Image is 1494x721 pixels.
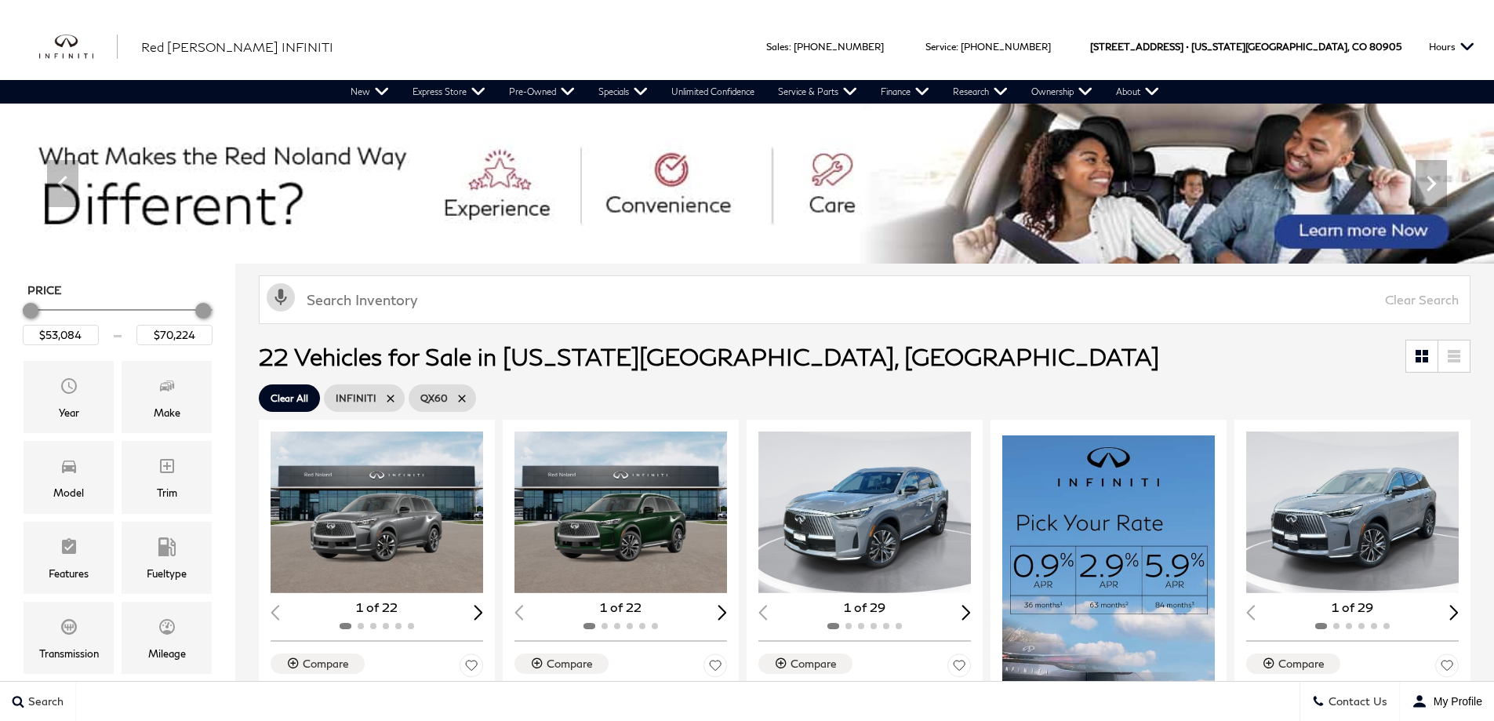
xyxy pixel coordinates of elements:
span: 22 Vehicles for Sale in [US_STATE][GEOGRAPHIC_DATA], [GEOGRAPHIC_DATA] [259,342,1159,370]
div: 1 of 29 [1246,599,1459,616]
svg: Click to toggle on voice search [267,283,295,311]
a: Red [PERSON_NAME] INFINITI [141,38,333,56]
div: ModelModel [24,441,114,513]
span: Year [60,373,78,404]
a: Express Store [401,80,497,104]
div: Next slide [961,605,971,620]
div: 1 / 2 [514,432,729,593]
span: Clear All [271,388,308,408]
span: Features [60,533,78,565]
h5: Price [27,283,208,297]
button: Open the hours dropdown [1421,13,1482,80]
div: MakeMake [122,361,212,433]
input: Search Inventory [259,275,1470,324]
span: My Profile [1427,695,1482,708]
span: 80905 [1369,13,1401,80]
span: Search [24,695,64,708]
div: TrimTrim [122,441,212,513]
div: Compare [303,657,349,671]
div: Transmission [39,645,99,662]
div: 1 of 22 [514,599,727,616]
span: [STREET_ADDRESS] • [1090,13,1189,80]
a: [PHONE_NUMBER] [961,41,1051,53]
button: Compare Vehicle [758,654,852,674]
div: FueltypeFueltype [122,522,212,594]
input: Maximum [136,325,213,345]
a: Finance [869,80,941,104]
div: MileageMileage [122,602,212,674]
a: Ownership [1020,80,1104,104]
div: 1 of 29 [758,599,971,616]
div: Compare [1278,657,1325,671]
div: Compare [547,657,593,671]
a: [PHONE_NUMBER] [794,41,884,53]
div: Maximum Price [195,303,211,319]
div: Next slide [718,605,727,620]
a: About [1104,80,1171,104]
span: Red [PERSON_NAME] INFINITI [141,39,333,54]
button: Save Vehicle [460,654,483,683]
nav: Main Navigation [339,80,1171,104]
div: YearYear [24,361,114,433]
a: Service & Parts [766,80,869,104]
span: CO [1352,13,1367,80]
img: 2026 INFINITI QX60 Luxe AWD 1 [1246,432,1461,593]
span: Transmission [60,614,78,645]
a: infiniti [39,35,118,60]
div: Mileage [148,645,186,662]
a: Specials [587,80,660,104]
div: Model [53,484,84,501]
span: INFINITI [336,388,376,408]
span: Mileage [158,614,176,645]
div: Year [59,404,79,421]
a: Pre-Owned [497,80,587,104]
a: Unlimited Confidence [660,80,766,104]
button: Compare Vehicle [514,654,609,674]
span: Trim [158,453,176,484]
a: [STREET_ADDRESS] • [US_STATE][GEOGRAPHIC_DATA], CO 80905 [1090,41,1401,53]
span: : [956,41,958,53]
div: 1 / 2 [758,432,973,593]
div: Price [23,297,213,345]
div: Make [154,404,180,421]
div: Fueltype [147,565,187,582]
img: 2026 INFINITI QX60 Luxe AWD 1 [758,432,973,593]
div: Minimum Price [23,303,38,319]
a: New [339,80,401,104]
span: : [789,41,791,53]
div: 1 of 22 [271,599,483,616]
span: [US_STATE][GEOGRAPHIC_DATA], [1191,13,1350,80]
span: Service [925,41,956,53]
img: INFINITI [39,35,118,60]
div: Next slide [474,605,483,620]
span: QX60 [420,388,448,408]
button: Save Vehicle [703,654,727,683]
div: Compare [791,657,837,671]
div: Next slide [1449,605,1459,620]
span: Make [158,373,176,404]
div: TransmissionTransmission [24,602,114,674]
button: Compare Vehicle [1246,654,1340,674]
button: Save Vehicle [1435,654,1459,683]
button: user-profile-menu [1400,682,1494,721]
button: Compare Vehicle [271,654,365,674]
img: 2026 INFINITI QX60 Pure AWD 1 [271,432,485,593]
span: Model [60,453,78,484]
span: Sales [766,41,789,53]
span: Contact Us [1325,695,1387,708]
div: Features [49,565,89,582]
div: Trim [157,484,177,501]
div: FeaturesFeatures [24,522,114,594]
a: Research [941,80,1020,104]
input: Minimum [23,325,99,345]
div: 1 / 2 [271,432,485,593]
img: 2026 INFINITI QX60 Luxe AWD 1 [514,432,729,593]
span: Fueltype [158,533,176,565]
div: 1 / 2 [1246,432,1461,593]
button: Save Vehicle [947,654,971,683]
